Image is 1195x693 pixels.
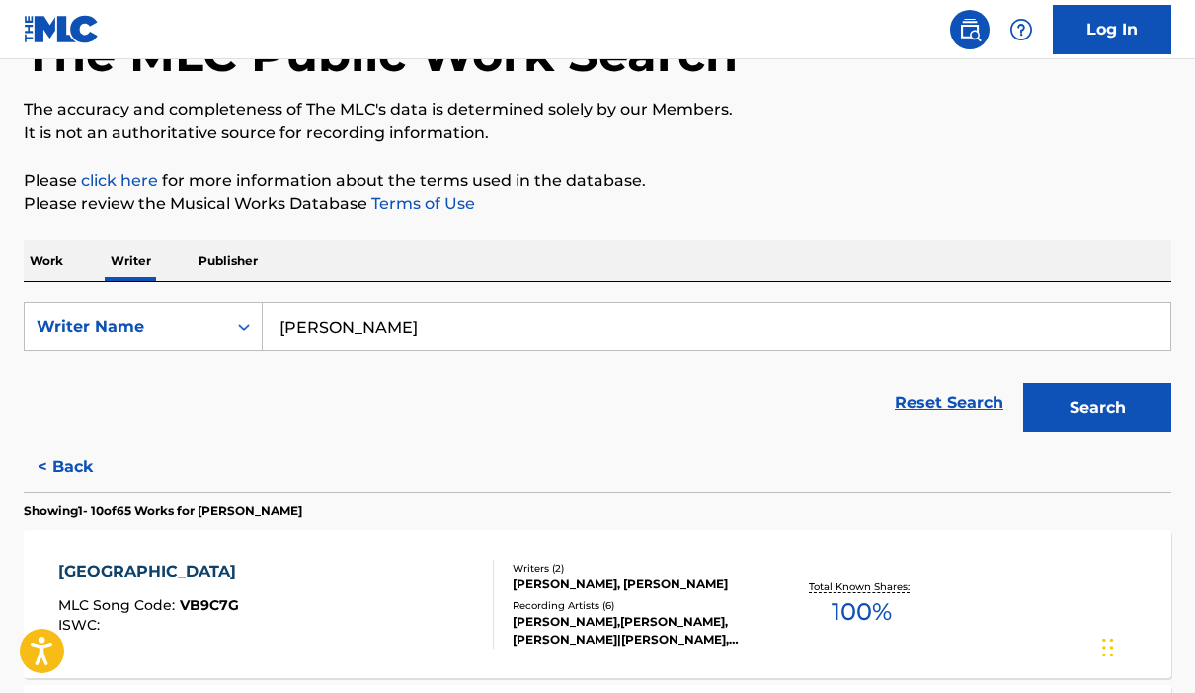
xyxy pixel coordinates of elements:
[180,596,239,614] span: VB9C7G
[885,381,1013,424] a: Reset Search
[24,502,302,520] p: Showing 1 - 10 of 65 Works for [PERSON_NAME]
[58,616,105,634] span: ISWC :
[1096,598,1195,693] iframe: Chat Widget
[513,613,766,649] div: [PERSON_NAME],[PERSON_NAME], [PERSON_NAME]|[PERSON_NAME], [PERSON_NAME] AND [PERSON_NAME], [PERSO...
[24,121,1171,145] p: It is not an authoritative source for recording information.
[958,18,982,41] img: search
[1009,18,1033,41] img: help
[58,596,180,614] span: MLC Song Code :
[37,315,214,339] div: Writer Name
[809,579,915,594] p: Total Known Shares:
[367,194,475,213] a: Terms of Use
[1023,383,1171,432] button: Search
[513,561,766,576] div: Writers ( 2 )
[1102,618,1114,677] div: Drag
[105,240,157,281] p: Writer
[1001,10,1041,49] div: Help
[193,240,264,281] p: Publisher
[1053,5,1171,54] a: Log In
[24,15,100,43] img: MLC Logo
[950,10,990,49] a: Public Search
[24,192,1171,216] p: Please review the Musical Works Database
[832,594,892,630] span: 100 %
[24,98,1171,121] p: The accuracy and completeness of The MLC's data is determined solely by our Members.
[24,169,1171,192] p: Please for more information about the terms used in the database.
[24,442,142,492] button: < Back
[24,302,1171,442] form: Search Form
[24,240,69,281] p: Work
[81,171,158,190] a: click here
[513,576,766,593] div: [PERSON_NAME], [PERSON_NAME]
[513,598,766,613] div: Recording Artists ( 6 )
[58,560,246,583] div: [GEOGRAPHIC_DATA]
[24,530,1171,678] a: [GEOGRAPHIC_DATA]MLC Song Code:VB9C7GISWC:Writers (2)[PERSON_NAME], [PERSON_NAME]Recording Artist...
